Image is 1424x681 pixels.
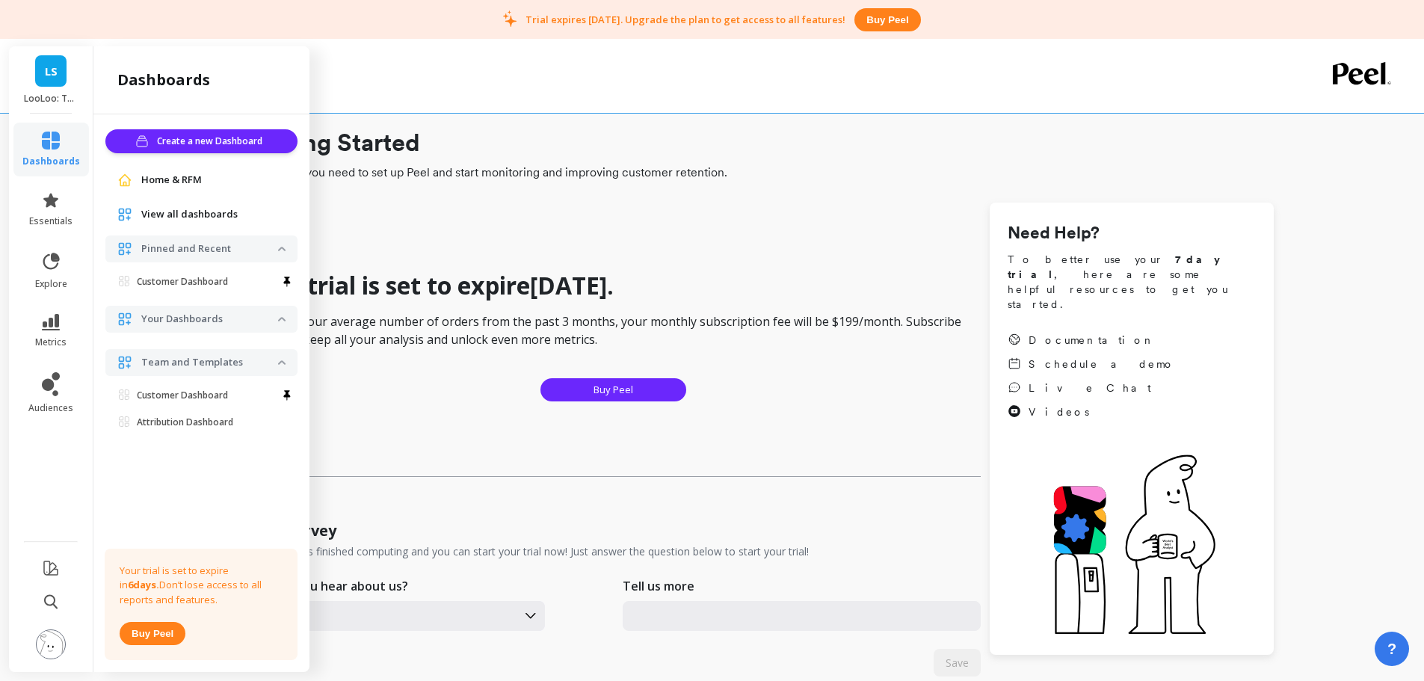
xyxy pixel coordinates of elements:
[246,577,408,595] p: How did you hear about us?
[1008,221,1256,246] h1: Need Help?
[854,8,920,31] button: Buy peel
[246,125,1274,161] h1: Getting Started
[120,622,185,645] button: Buy peel
[1008,333,1175,348] a: Documentation
[141,312,278,327] p: Your Dashboards
[105,129,298,153] button: Create a new Dashboard
[623,577,694,595] p: Tell us more
[29,215,73,227] span: essentials
[246,312,981,348] p: Based on your average number of orders from the past 3 months, your monthly subscription fee will...
[157,134,267,149] span: Create a new Dashboard
[141,173,202,188] span: Home & RFM
[117,207,132,222] img: navigation item icon
[525,13,845,26] p: Trial expires [DATE]. Upgrade the plan to get access to all features!
[278,360,286,365] img: down caret icon
[137,416,233,428] p: Attribution Dashboard
[594,383,633,397] span: Buy Peel
[141,241,278,256] p: Pinned and Recent
[141,207,286,222] a: View all dashboards
[128,578,159,591] strong: 6 days.
[246,164,1274,182] span: Everything you need to set up Peel and start monitoring and improving customer retention.
[1008,404,1175,419] a: Videos
[1029,357,1175,372] span: Schedule a demo
[28,402,73,414] span: audiences
[117,173,132,188] img: navigation item icon
[1008,253,1233,280] strong: 7 day trial
[1375,632,1409,666] button: ?
[246,544,809,559] p: Your data has finished computing and you can start your trial now! Just answer the question below...
[120,564,283,608] p: Your trial is set to expire in Don’t lose access to all reports and features.
[540,378,686,401] button: Buy Peel
[35,336,67,348] span: metrics
[1387,638,1396,659] span: ?
[278,317,286,321] img: down caret icon
[22,155,80,167] span: dashboards
[117,70,210,90] h2: dashboards
[141,355,278,370] p: Team and Templates
[35,278,67,290] span: explore
[117,241,132,256] img: navigation item icon
[24,93,78,105] p: LooLoo: Touchless Toilet Spray
[1029,333,1156,348] span: Documentation
[45,63,58,80] span: LS
[278,247,286,251] img: down caret icon
[137,276,228,288] p: Customer Dashboard
[117,355,132,370] img: navigation item icon
[1008,357,1175,372] a: Schedule a demo
[1029,404,1089,419] span: Videos
[1029,380,1151,395] span: Live Chat
[36,629,66,659] img: profile picture
[141,207,238,222] span: View all dashboards
[137,389,228,401] p: Customer Dashboard
[246,271,981,301] h1: Your trial is set to expire [DATE] .
[1008,252,1256,312] span: To better use your , here are some helpful resources to get you started.
[117,312,132,327] img: navigation item icon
